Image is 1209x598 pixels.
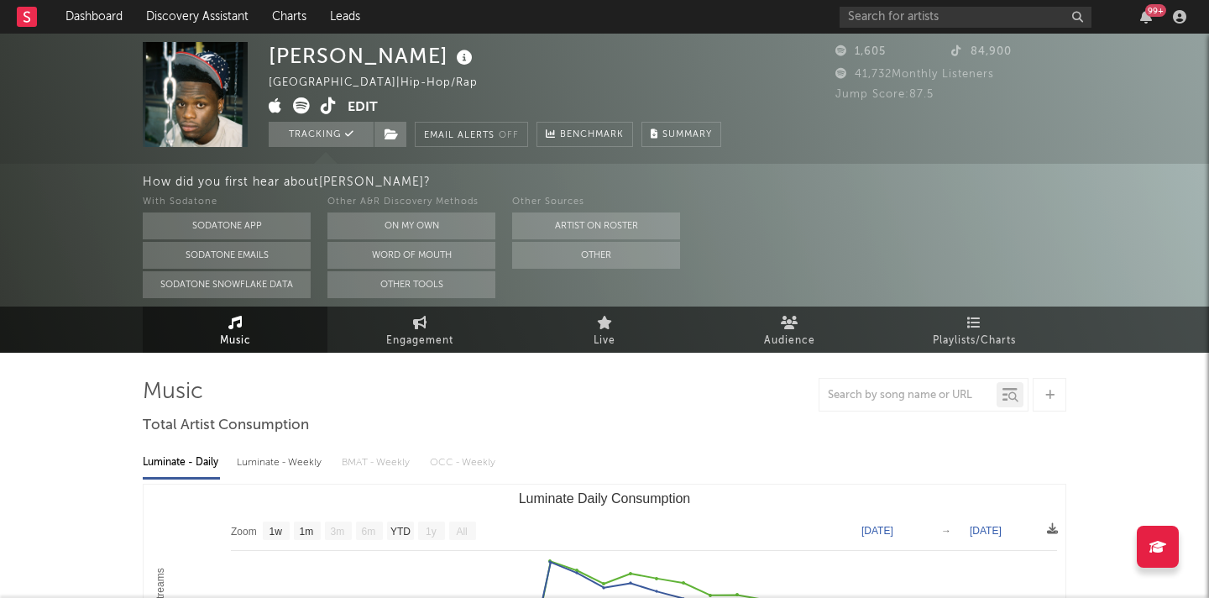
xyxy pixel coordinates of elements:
[512,212,680,239] button: Artist on Roster
[327,242,495,269] button: Word Of Mouth
[835,89,934,100] span: Jump Score: 87.5
[882,307,1066,353] a: Playlists/Charts
[951,46,1012,57] span: 84,900
[143,212,311,239] button: Sodatone App
[426,526,437,538] text: 1y
[512,307,697,353] a: Live
[143,416,309,436] span: Total Artist Consumption
[641,122,721,147] button: Summary
[415,122,528,147] button: Email AlertsOff
[662,130,712,139] span: Summary
[143,242,311,269] button: Sodatone Emails
[835,46,886,57] span: 1,605
[327,192,495,212] div: Other A&R Discovery Methods
[143,271,311,298] button: Sodatone Snowflake Data
[835,69,994,80] span: 41,732 Monthly Listeners
[933,331,1016,351] span: Playlists/Charts
[327,212,495,239] button: On My Own
[327,307,512,353] a: Engagement
[143,448,220,477] div: Luminate - Daily
[970,525,1002,537] text: [DATE]
[499,131,519,140] em: Off
[270,526,283,538] text: 1w
[819,389,997,402] input: Search by song name or URL
[560,125,624,145] span: Benchmark
[348,97,378,118] button: Edit
[331,526,345,538] text: 3m
[327,271,495,298] button: Other Tools
[536,122,633,147] a: Benchmark
[143,192,311,212] div: With Sodatone
[390,526,411,538] text: YTD
[594,331,615,351] span: Live
[941,525,951,537] text: →
[519,491,691,506] text: Luminate Daily Consumption
[512,192,680,212] div: Other Sources
[840,7,1091,28] input: Search for artists
[269,122,374,147] button: Tracking
[231,526,257,538] text: Zoom
[143,307,327,353] a: Music
[1140,10,1152,24] button: 99+
[269,42,477,70] div: [PERSON_NAME]
[269,73,497,93] div: [GEOGRAPHIC_DATA] | Hip-Hop/Rap
[143,172,1209,192] div: How did you first hear about [PERSON_NAME] ?
[220,331,251,351] span: Music
[861,525,893,537] text: [DATE]
[697,307,882,353] a: Audience
[1145,4,1166,17] div: 99 +
[512,242,680,269] button: Other
[237,448,325,477] div: Luminate - Weekly
[456,526,467,538] text: All
[362,526,376,538] text: 6m
[764,331,815,351] span: Audience
[386,331,453,351] span: Engagement
[300,526,314,538] text: 1m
